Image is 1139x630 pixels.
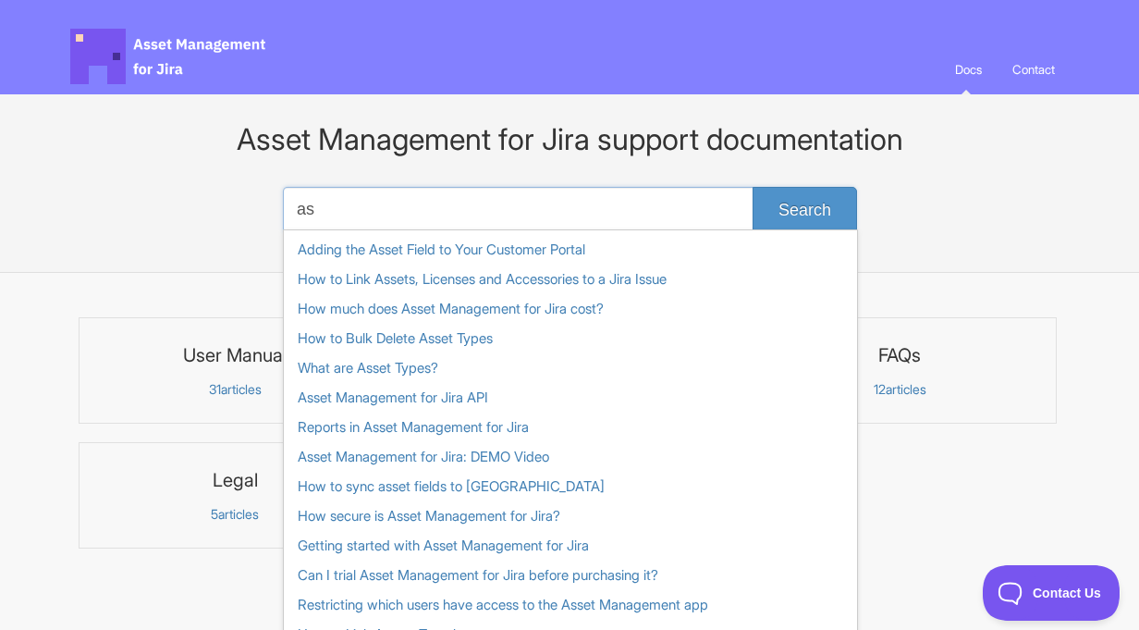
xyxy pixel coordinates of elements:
[284,265,857,294] a: How to Link Assets, Licenses and Accessories to a Jira Issue
[284,383,857,413] a: Asset Management for Jira API
[284,501,857,531] a: How secure is Asset Management for Jira?
[284,442,857,472] a: Asset Management for Jira: DEMO Video
[70,578,1069,595] p: © 2025.
[79,317,392,424] a: User Manual 31articles
[91,506,380,523] p: articles
[211,506,218,522] span: 5
[284,590,857,620] a: Restricting which users have access to the Asset Management app
[755,343,1045,367] h3: FAQs
[284,413,857,442] a: Reports in Asset Management for Jira
[283,187,856,233] input: Search the knowledge base
[284,324,857,353] a: How to Bulk Delete Asset Types
[284,561,857,590] a: Can I trial Asset Management for Jira before purchasing it?
[79,442,392,549] a: Legal 5articles
[941,44,996,94] a: Docs
[284,235,857,265] a: Adding the Asset Field to Your Customer Portal
[284,472,857,501] a: How to sync asset fields to [GEOGRAPHIC_DATA]
[70,29,268,84] span: Asset Management for Jira Docs
[753,187,857,233] button: Search
[778,201,831,219] span: Search
[91,343,380,367] h3: User Manual
[983,565,1121,621] iframe: Toggle Customer Support
[874,381,886,397] span: 12
[755,381,1045,398] p: articles
[284,531,857,561] a: Getting started with Asset Management for Jira
[743,317,1057,424] a: FAQs 12articles
[209,381,221,397] span: 31
[284,353,857,383] a: What are Asset Types?
[91,381,380,398] p: articles
[91,468,380,492] h3: Legal
[284,294,857,324] a: How much does Asset Management for Jira cost?
[998,44,1069,94] a: Contact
